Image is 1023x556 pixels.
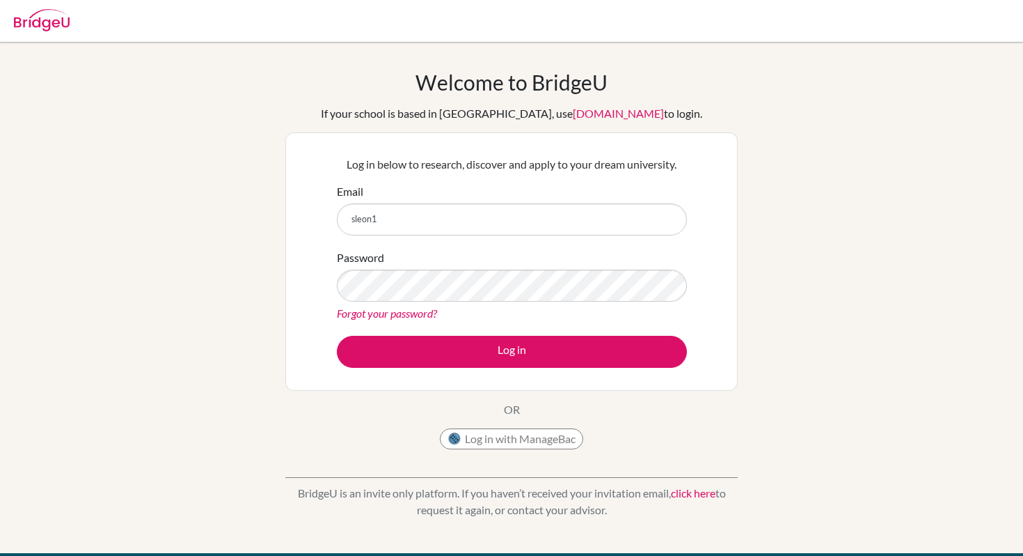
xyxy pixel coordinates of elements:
div: If your school is based in [GEOGRAPHIC_DATA], use to login. [321,105,702,122]
p: Log in below to research, discover and apply to your dream university. [337,156,687,173]
label: Email [337,183,363,200]
p: BridgeU is an invite only platform. If you haven’t received your invitation email, to request it ... [285,485,738,518]
a: [DOMAIN_NAME] [573,107,664,120]
a: Forgot your password? [337,307,437,320]
h1: Welcome to BridgeU [415,70,608,95]
label: Password [337,249,384,266]
button: Log in with ManageBac [440,428,583,449]
p: OR [504,401,520,418]
button: Log in [337,336,687,368]
a: click here [671,486,715,500]
img: Bridge-U [14,9,70,31]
